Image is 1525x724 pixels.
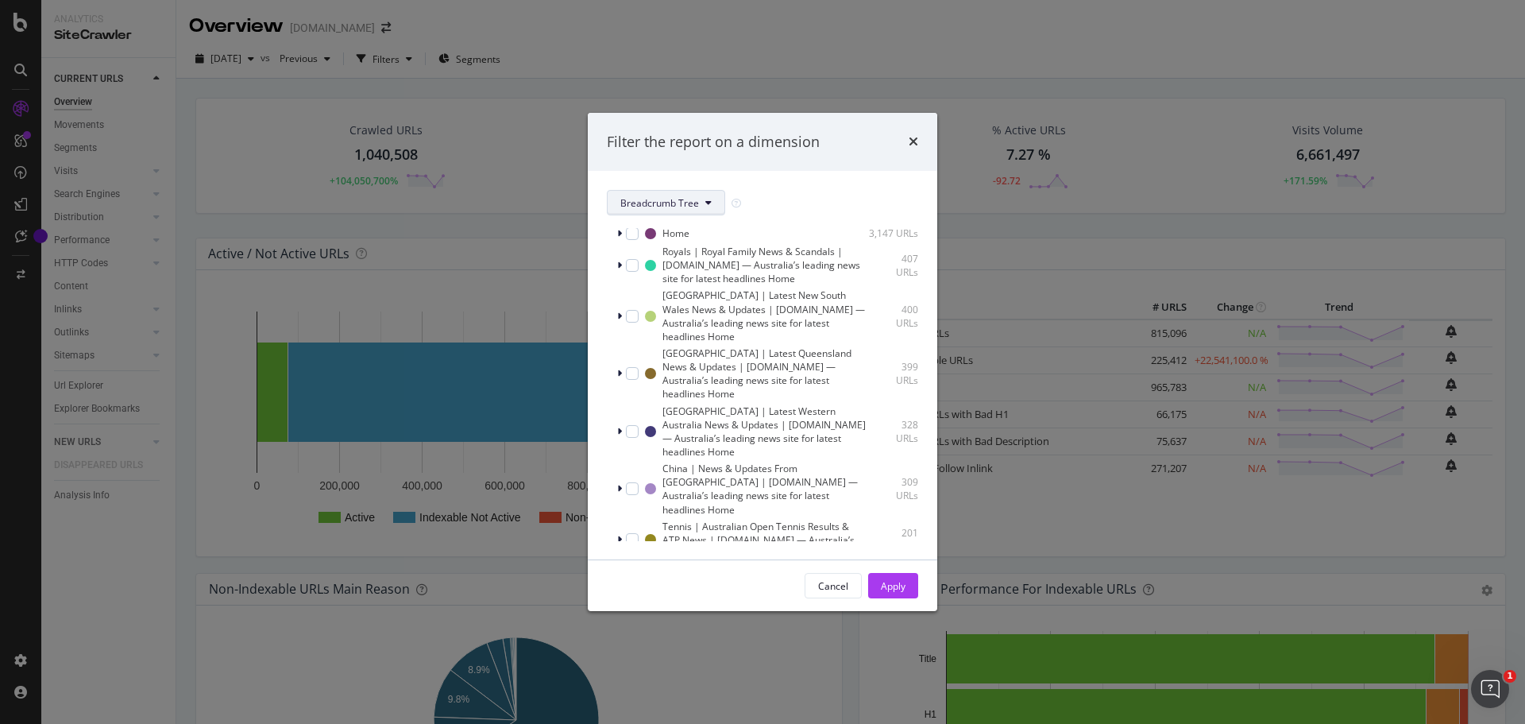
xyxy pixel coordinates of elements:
[1504,670,1516,683] span: 1
[881,579,905,593] div: Apply
[840,227,918,241] div: 3,147 URLs
[607,190,725,215] button: Breadcrumb Tree
[662,462,868,517] div: China | News & Updates From [GEOGRAPHIC_DATA] | [DOMAIN_NAME] — Australia’s leading news site for...
[892,360,918,387] div: 399 URLs
[662,245,865,285] div: Royals | Royal Family News & Scandals | [DOMAIN_NAME] — Australia’s leading news site for latest ...
[662,520,868,560] div: Tennis | Australian Open Tennis Results & ATP News | [DOMAIN_NAME] — Australia’s leading news sit...
[887,252,918,279] div: 407 URLs
[588,113,937,612] div: modal
[893,303,918,330] div: 400 URLs
[1471,670,1509,708] iframe: Intercom live chat
[662,227,689,241] div: Home
[662,347,870,401] div: [GEOGRAPHIC_DATA] | Latest Queensland News & Updates | [DOMAIN_NAME] — Australia’s leading news s...
[868,573,918,598] button: Apply
[620,196,699,210] span: Breadcrumb Tree
[890,526,918,553] div: 201 URLs
[805,573,862,598] button: Cancel
[890,475,918,502] div: 309 URLs
[662,405,871,459] div: [GEOGRAPHIC_DATA] | Latest Western Australia News & Updates | [DOMAIN_NAME] — Australia’s leading...
[607,132,820,153] div: Filter the report on a dimension
[893,418,918,445] div: 328 URLs
[818,579,848,593] div: Cancel
[662,289,871,344] div: [GEOGRAPHIC_DATA] | Latest New South Wales News & Updates | [DOMAIN_NAME] — Australia’s leading n...
[909,132,918,153] div: times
